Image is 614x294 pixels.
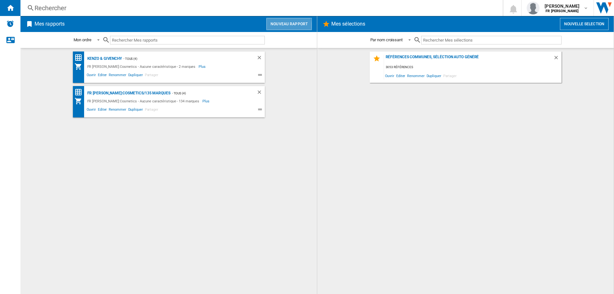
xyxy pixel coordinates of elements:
div: Mon ordre [74,37,91,42]
div: Supprimer [256,89,265,97]
div: Matrice des prix [75,54,86,62]
div: Rechercher [35,4,486,12]
span: Dupliquer [426,71,442,80]
div: FR [PERSON_NAME]:Cosmetics - Aucune caractéristique - 2 marques [86,63,199,70]
div: FR [PERSON_NAME]:Cosmetics/135 marques [86,89,170,97]
b: FR [PERSON_NAME] [546,9,579,13]
div: Mon assortiment [75,63,86,70]
span: Ouvrir [384,71,395,80]
span: Dupliquer [127,107,144,114]
div: Références communes, séléction auto généré [384,55,553,63]
h2: Mes rapports [33,18,66,30]
div: FR [PERSON_NAME]:Cosmetics - Aucune caractéristique - 134 marques [86,97,203,105]
div: - TOUS (4) [122,55,244,63]
span: Plus [199,63,207,70]
span: Partager [144,107,159,114]
div: KENZO & GIVENCHY [86,55,122,63]
input: Rechercher Mes rapports [110,36,265,44]
div: 3053 références [384,63,562,71]
div: Matrice des prix [75,88,86,96]
span: Dupliquer [127,72,144,80]
div: Supprimer [256,55,265,63]
span: [PERSON_NAME] [545,3,579,9]
span: Renommer [108,107,127,114]
span: Editer [97,72,108,80]
span: Ouvrir [86,72,97,80]
img: alerts-logo.svg [6,20,14,28]
span: Partager [442,71,458,80]
div: Supprimer [553,55,562,63]
span: Editer [395,71,406,80]
div: Par nom croissant [370,37,403,42]
span: Renommer [406,71,425,80]
span: Ouvrir [86,107,97,114]
h2: Mes sélections [330,18,366,30]
div: Mon assortiment [75,97,86,105]
span: Plus [202,97,210,105]
span: Partager [144,72,159,80]
span: Renommer [108,72,127,80]
div: - TOUS (4) [170,89,244,97]
span: Editer [97,107,108,114]
button: Nouveau rapport [266,18,312,30]
img: profile.jpg [527,2,539,14]
input: Rechercher Mes sélections [421,36,562,44]
button: Nouvelle selection [560,18,609,30]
